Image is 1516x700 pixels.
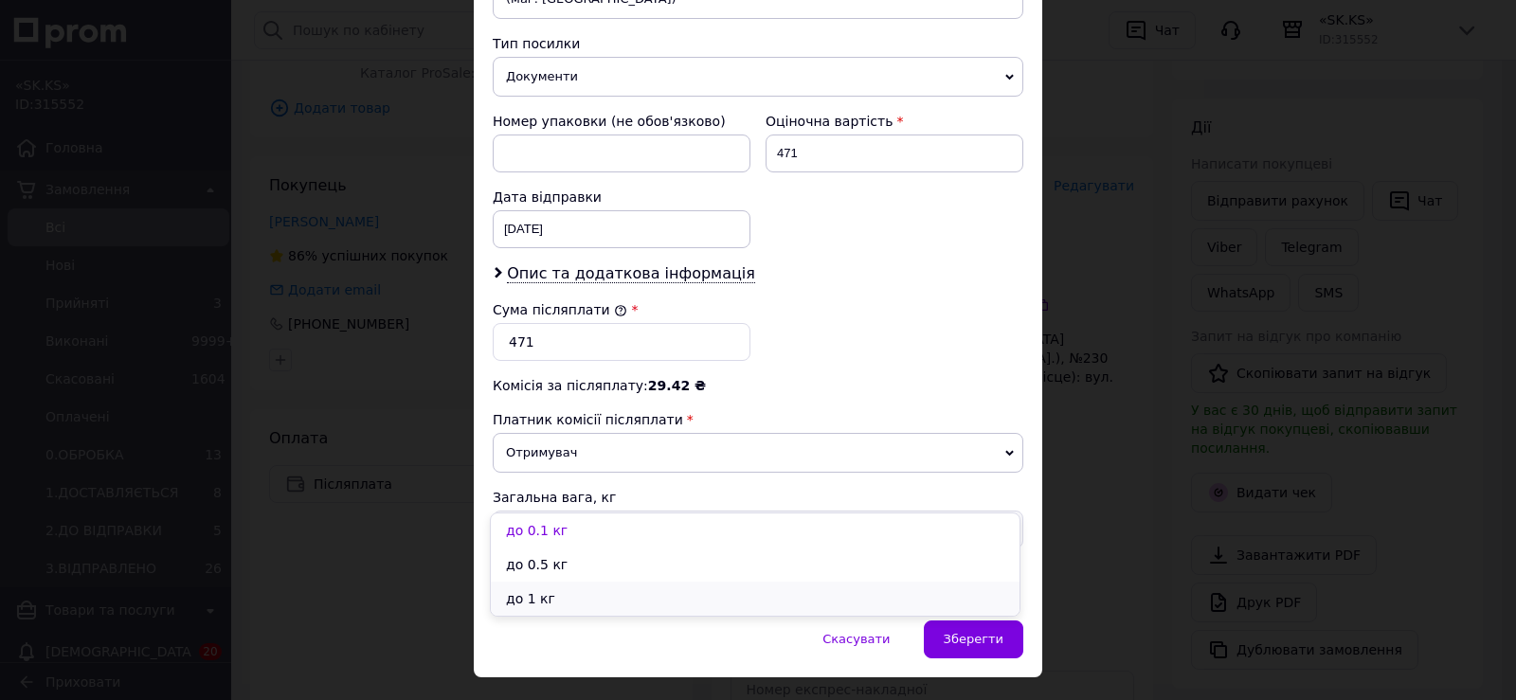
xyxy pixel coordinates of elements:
li: до 1 кг [491,582,1020,616]
span: Документи [493,57,1023,97]
div: Загальна вага, кг [493,488,1023,507]
span: Зберегти [944,632,1003,646]
span: Скасувати [822,632,890,646]
span: Тип посилки [493,36,580,51]
span: 29.42 ₴ [648,378,706,393]
span: Платник комісії післяплати [493,412,683,427]
div: Комісія за післяплату: [493,376,1023,395]
label: Сума післяплати [493,302,627,317]
span: Опис та додаткова інформація [507,264,755,283]
div: Оціночна вартість [766,112,1023,131]
span: Отримувач [493,433,1023,473]
div: Дата відправки [493,188,750,206]
li: до 0.5 кг [491,547,1020,582]
li: до 0.1 кг [491,513,1020,547]
div: Номер упаковки (не обов'язково) [493,112,750,131]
